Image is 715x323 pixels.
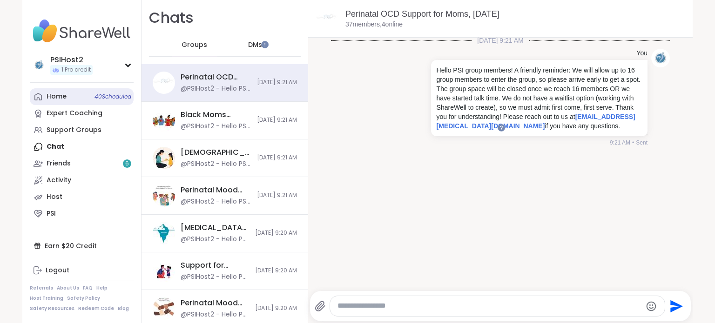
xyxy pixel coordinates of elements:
[181,72,251,82] div: Perinatal OCD Support for Moms, [DATE]
[78,305,114,312] a: Redeem Code
[153,147,175,169] img: Asian, Pacific Islander and Desi Moms Support, Oct 14
[153,109,175,132] img: Black Moms Connect, Oct 14
[94,93,131,100] span: 40 Scheduled
[30,122,134,138] a: Support Groups
[337,301,641,311] textarea: Type your message
[437,66,642,131] p: Hello PSI group members! A friendly reminder: We will allow up to 16 group members to enter the g...
[153,297,175,320] img: Perinatal Mood Support (Returning Attendees Only), Oct 14
[181,260,250,270] div: Support for Parents of [DEMOGRAPHIC_DATA] Children, [DATE]
[30,237,134,254] div: Earn $20 Credit
[257,79,297,86] span: [DATE] 9:21 AM
[181,122,251,131] div: @PSIHost2 - Hello PSI group members! A friendly reminder: We will allow up to 16 group members to...
[498,124,505,132] iframe: Spotlight
[181,223,250,233] div: [MEDICAL_DATA] Rage Support for Moms & Birthing People, [DATE]
[636,49,648,58] h4: You
[47,176,71,185] div: Activity
[30,285,53,291] a: Referrals
[153,72,175,94] img: Perinatal OCD Support for Moms, Oct 14
[46,266,69,275] div: Logout
[30,155,134,172] a: Friends6
[182,40,207,50] span: Groups
[632,138,634,147] span: •
[248,40,262,50] span: DMs
[125,160,129,168] span: 6
[30,15,134,47] img: ShareWell Nav Logo
[61,66,91,74] span: 1 Pro credit
[67,295,100,302] a: Safety Policy
[437,113,635,130] a: [EMAIL_ADDRESS][MEDICAL_DATA][DOMAIN_NAME]
[30,205,134,222] a: PSI
[30,172,134,189] a: Activity
[153,185,175,207] img: Perinatal Mood Support for Parents, Oct 14
[47,159,71,168] div: Friends
[30,262,134,279] a: Logout
[30,305,74,312] a: Safety Resources
[47,109,102,118] div: Expert Coaching
[610,138,630,147] span: 9:21 AM
[181,197,251,206] div: @PSIHost2 - Hello PSI group members! A friendly reminder: We will allow up to 16 group members to...
[32,58,47,73] img: PSIHost2
[149,7,194,28] h1: Chats
[47,192,62,202] div: Host
[30,105,134,122] a: Expert Coaching
[181,84,251,93] div: @PSIHost2 - Hello PSI group members! A friendly reminder: We will allow up to 16 group members to...
[47,209,56,218] div: PSI
[651,49,670,67] img: https://sharewell-space-live.sfo3.digitaloceanspaces.com/user-generated/59b41db4-90de-4206-a750-c...
[30,88,134,105] a: Home40Scheduled
[257,191,297,199] span: [DATE] 9:21 AM
[472,36,529,45] span: [DATE] 9:21 AM
[255,229,297,237] span: [DATE] 9:20 AM
[118,305,129,312] a: Blog
[181,147,251,158] div: [DEMOGRAPHIC_DATA], Pacific Islander and Desi Moms Support, [DATE]
[30,189,134,205] a: Host
[181,272,250,282] div: @PSIHost2 - Hello PSI group members! A friendly reminder: We will allow up to 16 group members to...
[47,125,101,135] div: Support Groups
[181,235,250,244] div: @PSIHost2 - Hello PSI group members! A friendly reminder: We will allow up to 16 group members to...
[96,285,108,291] a: Help
[636,138,648,147] span: Sent
[181,159,251,169] div: @PSIHost2 - Hello PSI group members! A friendly reminder: We will allow up to 16 group members to...
[255,267,297,275] span: [DATE] 9:20 AM
[646,301,657,312] button: Emoji picker
[181,185,251,195] div: Perinatal Mood Support for Parents, [DATE]
[345,20,403,29] p: 37 members, 4 online
[181,298,250,308] div: Perinatal Mood Support (Returning Attendees Only), [DATE]
[255,304,297,312] span: [DATE] 9:20 AM
[47,92,67,101] div: Home
[316,7,338,30] img: Perinatal OCD Support for Moms, Oct 14
[257,154,297,162] span: [DATE] 9:21 AM
[345,9,499,19] a: Perinatal OCD Support for Moms, [DATE]
[57,285,79,291] a: About Us
[50,55,93,65] div: PSIHost2
[181,310,250,319] div: @PSIHost2 - Hello PSI group members! A friendly reminder: We will allow up to 16 group members to...
[261,41,269,48] iframe: Spotlight
[153,222,175,244] img: Postpartum Rage Support for Moms & Birthing People, Oct 14
[153,260,175,282] img: Support for Parents of 1-4 Year Old Children, Oct 14
[181,110,251,120] div: Black Moms Connect, [DATE]
[665,296,686,316] button: Send
[83,285,93,291] a: FAQ
[257,116,297,124] span: [DATE] 9:21 AM
[30,295,63,302] a: Host Training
